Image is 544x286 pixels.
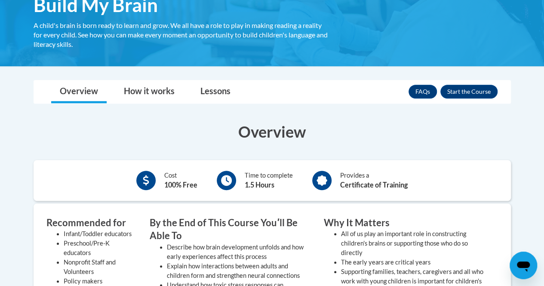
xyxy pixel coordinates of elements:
[164,171,197,190] div: Cost
[167,261,311,280] li: Explain how interactions between adults and children form and strengthen neural connections
[64,258,137,277] li: Nonprofit Staff and Volunteers
[245,171,293,190] div: Time to complete
[64,277,137,286] li: Policy makers
[324,216,485,230] h3: Why It Matters
[167,243,311,261] li: Describe how brain development unfolds and how early experiences affect this process
[341,258,485,267] li: The early years are critical years
[46,216,137,230] h3: Recommended for
[51,80,107,103] a: Overview
[510,252,537,279] iframe: Button to launch messaging window
[34,121,511,142] h3: Overview
[409,85,437,98] a: FAQs
[245,181,274,189] b: 1.5 Hours
[164,181,197,189] b: 100% Free
[192,80,239,103] a: Lessons
[150,216,311,243] h3: By the End of This Course Youʹll Be Able To
[34,21,330,49] div: A child's brain is born ready to learn and grow. We all have a role to play in making reading a r...
[340,171,408,190] div: Provides a
[115,80,183,103] a: How it works
[64,239,137,258] li: Preschool/Pre-K educators
[440,85,498,98] button: Enroll
[340,181,408,189] b: Certificate of Training
[64,229,137,239] li: Infant/Toddler educators
[341,229,485,258] li: All of us play an important role in constructing children's brains or supporting those who do so ...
